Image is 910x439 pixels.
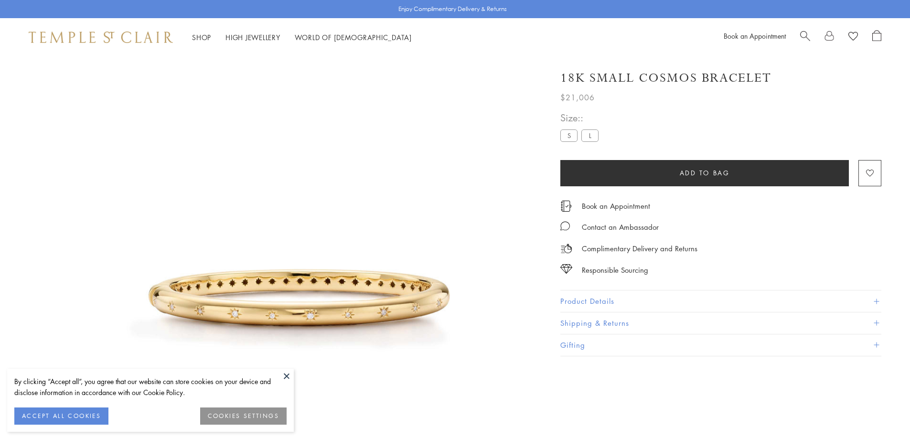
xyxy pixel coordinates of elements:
[225,32,280,42] a: High JewelleryHigh Jewellery
[560,201,572,212] img: icon_appointment.svg
[14,407,108,425] button: ACCEPT ALL COOKIES
[14,376,287,398] div: By clicking “Accept all”, you agree that our website can store cookies on your device and disclos...
[560,221,570,231] img: MessageIcon-01_2.svg
[192,32,211,42] a: ShopShop
[582,264,648,276] div: Responsible Sourcing
[862,394,900,429] iframe: Gorgias live chat messenger
[560,334,881,356] button: Gifting
[560,70,771,86] h1: 18K Small Cosmos Bracelet
[200,407,287,425] button: COOKIES SETTINGS
[560,129,578,141] label: S
[192,32,412,43] nav: Main navigation
[29,32,173,43] img: Temple St. Clair
[872,30,881,44] a: Open Shopping Bag
[560,91,595,104] span: $21,006
[800,30,810,44] a: Search
[560,290,881,312] button: Product Details
[560,243,572,255] img: icon_delivery.svg
[560,110,602,126] span: Size::
[724,31,786,41] a: Book an Appointment
[560,264,572,274] img: icon_sourcing.svg
[560,160,849,186] button: Add to bag
[582,201,650,211] a: Book an Appointment
[582,243,697,255] p: Complimentary Delivery and Returns
[295,32,412,42] a: World of [DEMOGRAPHIC_DATA]World of [DEMOGRAPHIC_DATA]
[848,30,858,44] a: View Wishlist
[581,129,599,141] label: L
[560,312,881,334] button: Shipping & Returns
[680,168,730,178] span: Add to bag
[582,221,659,233] div: Contact an Ambassador
[398,4,507,14] p: Enjoy Complimentary Delivery & Returns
